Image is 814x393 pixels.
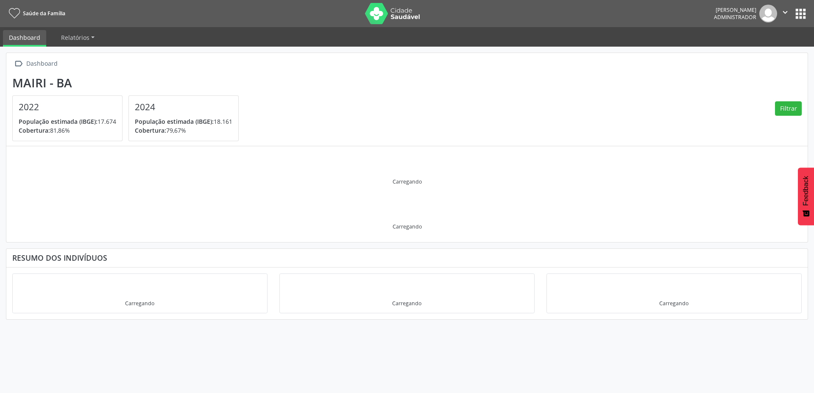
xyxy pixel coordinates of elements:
div: Dashboard [25,58,59,70]
span: Cobertura: [19,126,50,134]
div: Mairi - BA [12,76,245,90]
span: Saúde da Família [23,10,65,17]
p: 81,86% [19,126,116,135]
span: População estimada (IBGE): [19,117,98,125]
div: [PERSON_NAME] [714,6,756,14]
div: Carregando [392,300,421,307]
p: 79,67% [135,126,232,135]
div: Carregando [393,223,422,230]
p: 17.674 [19,117,116,126]
span: Cobertura: [135,126,166,134]
h4: 2024 [135,102,232,112]
button: Filtrar [775,101,802,116]
i:  [12,58,25,70]
button: Feedback - Mostrar pesquisa [798,167,814,225]
a: Dashboard [3,30,46,47]
button: apps [793,6,808,21]
a:  Dashboard [12,58,59,70]
span: População estimada (IBGE): [135,117,214,125]
p: 18.161 [135,117,232,126]
img: img [759,5,777,22]
span: Feedback [802,176,810,206]
button:  [777,5,793,22]
span: Relatórios [61,33,89,42]
span: Administrador [714,14,756,21]
h4: 2022 [19,102,116,112]
i:  [781,8,790,17]
div: Resumo dos indivíduos [12,253,802,262]
a: Saúde da Família [6,6,65,20]
a: Relatórios [55,30,100,45]
div: Carregando [125,300,154,307]
div: Carregando [393,178,422,185]
div: Carregando [659,300,689,307]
